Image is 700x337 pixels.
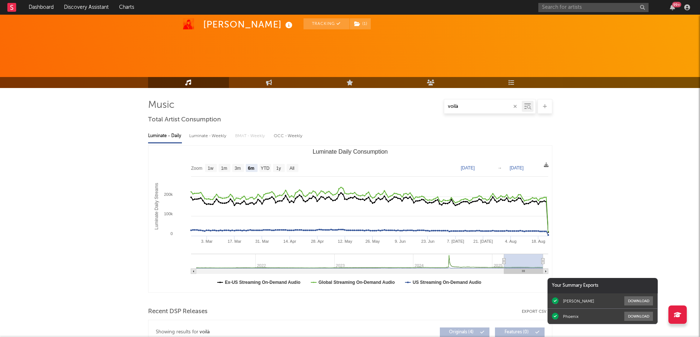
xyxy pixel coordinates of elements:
[624,296,653,305] button: Download
[225,280,301,285] text: Ex-US Streaming On-Demand Audio
[208,166,213,171] text: 1w
[191,166,202,171] text: Zoom
[318,280,395,285] text: Global Streaming On-Demand Audio
[395,239,406,243] text: 9. Jun
[624,312,653,321] button: Download
[148,307,208,316] span: Recent DSP Releases
[221,166,227,171] text: 1m
[538,3,649,12] input: Search for artists
[200,328,210,337] div: voilà
[227,239,241,243] text: 17. Mar
[461,165,475,171] text: [DATE]
[154,183,159,230] text: Luminate Daily Streams
[234,166,241,171] text: 3m
[283,239,296,243] text: 14. Apr
[338,239,352,243] text: 12. May
[276,166,281,171] text: 1y
[498,165,502,171] text: →
[304,18,349,29] button: Tracking
[447,239,464,243] text: 7. [DATE]
[170,231,172,236] text: 0
[261,166,269,171] text: YTD
[500,330,534,334] span: Features ( 0 )
[445,330,478,334] span: Originals ( 4 )
[248,166,254,171] text: 6m
[505,239,516,243] text: 4. Aug
[563,298,594,304] div: [PERSON_NAME]
[203,18,294,30] div: [PERSON_NAME]
[495,327,545,337] button: Features(0)
[311,239,324,243] text: 28. Apr
[670,4,675,10] button: 99+
[672,2,681,7] div: 99 +
[289,166,294,171] text: All
[349,18,371,29] span: ( 1 )
[350,18,371,29] button: (1)
[440,327,489,337] button: Originals(4)
[201,239,213,243] text: 3. Mar
[510,165,524,171] text: [DATE]
[522,309,552,314] button: Export CSV
[255,239,269,243] text: 31. Mar
[312,149,388,155] text: Luminate Daily Consumption
[148,116,221,124] span: Total Artist Consumption
[413,280,481,285] text: US Streaming On-Demand Audio
[563,314,578,319] div: Phoenix
[164,212,173,216] text: 100k
[365,239,380,243] text: 26. May
[164,192,173,197] text: 200k
[189,130,228,142] div: Luminate - Weekly
[531,239,545,243] text: 18. Aug
[148,146,552,292] svg: Luminate Daily Consumption
[274,130,303,142] div: OCC - Weekly
[473,239,493,243] text: 21. [DATE]
[148,130,182,142] div: Luminate - Daily
[421,239,434,243] text: 23. Jun
[156,327,350,337] div: Showing results for
[444,104,522,110] input: Search by song name or URL
[548,278,658,293] div: Your Summary Exports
